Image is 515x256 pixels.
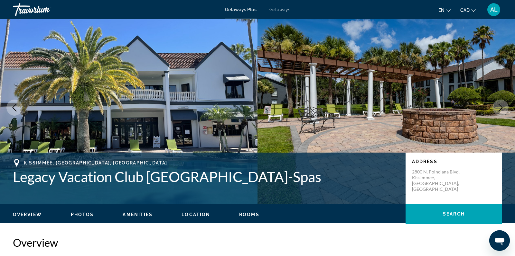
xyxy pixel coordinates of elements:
span: Rooms [239,212,259,217]
a: Getaways Plus [225,7,257,12]
span: Amenities [123,212,153,217]
button: Amenities [123,212,153,217]
span: Overview [13,212,42,217]
p: Address [412,159,496,164]
a: Travorium [13,1,77,18]
span: Kissimmee, [GEOGRAPHIC_DATA], [GEOGRAPHIC_DATA] [24,160,167,165]
button: Overview [13,212,42,217]
span: AL [490,6,498,13]
p: 2800 N. Poinciana Blvd. Kissimmee, [GEOGRAPHIC_DATA], [GEOGRAPHIC_DATA] [412,169,464,192]
button: Change currency [460,5,476,15]
h1: Legacy Vacation Club [GEOGRAPHIC_DATA]-Spas [13,168,399,185]
button: Rooms [239,212,259,217]
button: User Menu [485,3,502,16]
span: Search [443,211,465,216]
span: CAD [460,8,470,13]
span: Photos [71,212,94,217]
button: Search [406,204,502,224]
button: Change language [438,5,451,15]
button: Location [182,212,210,217]
button: Next image [492,100,509,116]
a: Getaways [269,7,290,12]
button: Previous image [6,100,23,116]
span: Location [182,212,210,217]
span: en [438,8,445,13]
button: Photos [71,212,94,217]
iframe: Bouton de lancement de la fenêtre de messagerie [489,230,510,251]
h2: Overview [13,236,502,249]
